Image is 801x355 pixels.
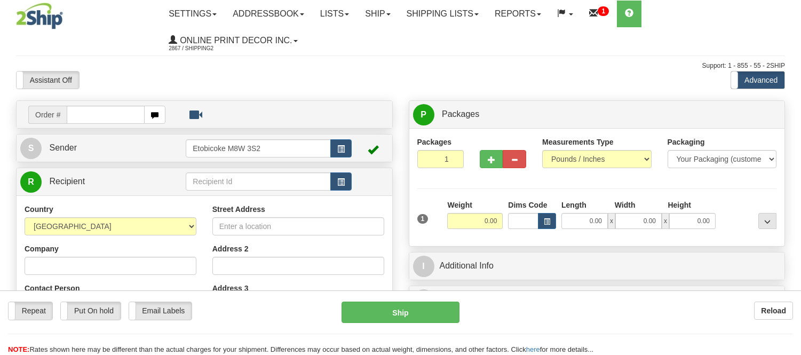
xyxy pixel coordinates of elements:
[28,106,67,124] span: Order #
[413,289,781,311] a: $Rates
[776,123,800,232] iframe: chat widget
[8,345,29,353] span: NOTE:
[758,213,776,229] div: ...
[129,302,192,319] label: Email Labels
[25,204,53,215] label: Country
[16,61,785,70] div: Support: 1 - 855 - 55 - 2SHIP
[561,200,586,210] label: Length
[399,1,487,27] a: Shipping lists
[16,3,63,29] img: logo2867.jpg
[413,104,434,125] span: P
[731,72,784,89] label: Advanced
[413,255,781,277] a: IAdditional Info
[417,137,452,147] label: Packages
[49,177,85,186] span: Recipient
[413,289,434,311] span: $
[9,302,52,319] label: Repeat
[413,104,781,125] a: P Packages
[662,213,669,229] span: x
[342,302,459,323] button: Ship
[20,137,186,159] a: S Sender
[212,283,249,294] label: Address 3
[177,36,292,45] span: Online Print Decor Inc.
[49,143,77,152] span: Sender
[615,200,636,210] label: Width
[357,1,398,27] a: Ship
[20,171,168,193] a: R Recipient
[542,137,614,147] label: Measurements Type
[25,243,59,254] label: Company
[17,72,79,89] label: Assistant Off
[608,213,615,229] span: x
[161,27,305,54] a: Online Print Decor Inc. 2867 / Shipping2
[212,204,265,215] label: Street Address
[61,302,120,319] label: Put On hold
[442,109,479,119] span: Packages
[312,1,357,27] a: Lists
[487,1,549,27] a: Reports
[417,214,429,224] span: 1
[25,283,80,294] label: Contact Person
[20,171,42,193] span: R
[161,1,225,27] a: Settings
[508,200,547,210] label: Dims Code
[212,243,249,254] label: Address 2
[20,138,42,159] span: S
[668,200,691,210] label: Height
[526,345,540,353] a: here
[186,172,330,191] input: Recipient Id
[761,306,786,315] b: Reload
[169,43,249,54] span: 2867 / Shipping2
[413,256,434,277] span: I
[212,217,384,235] input: Enter a location
[668,137,705,147] label: Packaging
[447,200,472,210] label: Weight
[598,6,609,16] sup: 1
[225,1,312,27] a: Addressbook
[186,139,330,157] input: Sender Id
[581,1,617,27] a: 1
[754,302,793,320] button: Reload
